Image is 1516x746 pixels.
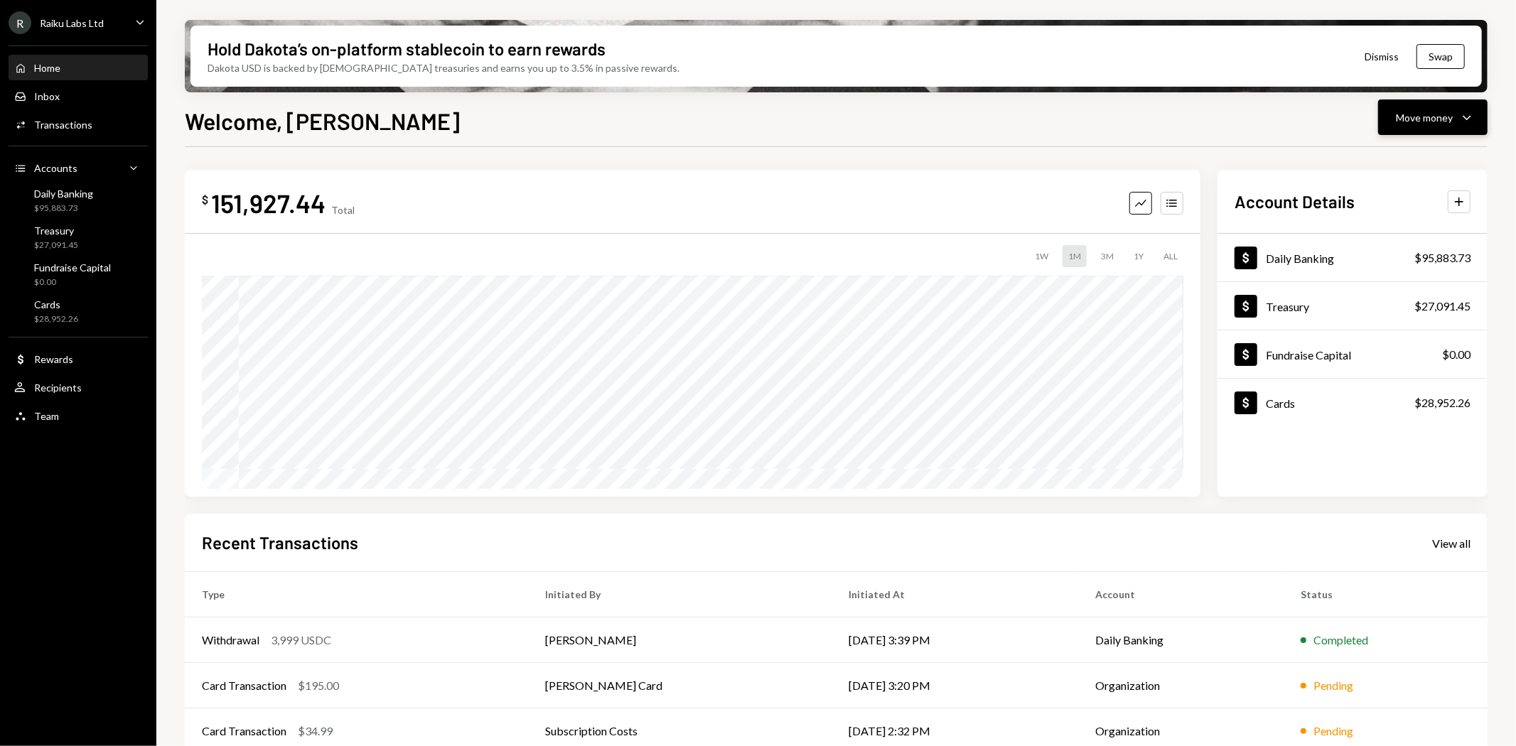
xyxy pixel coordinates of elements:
a: Inbox [9,83,148,109]
div: $ [202,193,208,207]
button: Dismiss [1347,40,1416,73]
div: Treasury [1266,300,1309,313]
div: Fundraise Capital [34,261,111,274]
div: $28,952.26 [34,313,78,325]
div: Cards [1266,396,1295,410]
div: View all [1432,536,1471,551]
div: 3M [1095,245,1119,267]
a: Daily Banking$95,883.73 [1217,234,1488,281]
div: Home [34,62,60,74]
div: Treasury [34,225,78,237]
th: Account [1078,572,1284,617]
a: Accounts [9,155,148,180]
div: $95,883.73 [34,202,93,215]
button: Move money [1378,99,1488,135]
div: Hold Dakota’s on-platform stablecoin to earn rewards [208,37,606,60]
td: [PERSON_NAME] Card [528,663,832,708]
h2: Recent Transactions [202,531,358,554]
th: Status [1284,572,1488,617]
div: Inbox [34,90,60,102]
a: Treasury$27,091.45 [1217,282,1488,330]
div: Daily Banking [1266,252,1334,265]
div: Accounts [34,162,77,174]
div: 1Y [1128,245,1149,267]
a: Home [9,55,148,80]
div: Dakota USD is backed by [DEMOGRAPHIC_DATA] treasuries and earns you up to 3.5% in passive rewards. [208,60,679,75]
a: Team [9,403,148,428]
th: Type [185,572,528,617]
h1: Welcome, [PERSON_NAME] [185,107,460,135]
td: Organization [1078,663,1284,708]
div: ALL [1158,245,1183,267]
td: Daily Banking [1078,617,1284,663]
div: $0.00 [34,276,111,288]
div: $195.00 [298,677,339,694]
div: Card Transaction [202,723,286,740]
div: Raiku Labs Ltd [40,17,104,29]
div: $0.00 [1442,346,1471,363]
a: Cards$28,952.26 [1217,379,1488,426]
th: Initiated At [832,572,1078,617]
a: Fundraise Capital$0.00 [9,257,148,291]
div: Pending [1313,723,1353,740]
td: [DATE] 3:39 PM [832,617,1078,663]
div: Team [34,410,59,422]
a: Fundraise Capital$0.00 [1217,330,1488,378]
div: 3,999 USDC [271,632,331,649]
div: $27,091.45 [1414,298,1471,315]
td: [PERSON_NAME] [528,617,832,663]
a: View all [1432,535,1471,551]
a: Transactions [9,112,148,137]
div: 151,927.44 [211,187,326,219]
div: Completed [1313,632,1368,649]
button: Swap [1416,44,1465,69]
div: Recipients [34,382,82,394]
a: Daily Banking$95,883.73 [9,183,148,217]
div: Pending [1313,677,1353,694]
div: $34.99 [298,723,333,740]
div: Cards [34,298,78,310]
div: Daily Banking [34,188,93,200]
div: Card Transaction [202,677,286,694]
div: $27,091.45 [34,239,78,252]
div: Transactions [34,119,92,131]
div: $28,952.26 [1414,394,1471,411]
a: Rewards [9,346,148,372]
div: R [9,11,31,34]
th: Initiated By [528,572,832,617]
a: Treasury$27,091.45 [9,220,148,254]
div: 1W [1029,245,1054,267]
div: Withdrawal [202,632,259,649]
div: 1M [1063,245,1087,267]
div: Rewards [34,353,73,365]
td: [DATE] 3:20 PM [832,663,1078,708]
div: $95,883.73 [1414,249,1471,266]
div: Fundraise Capital [1266,348,1351,362]
div: Total [331,204,355,216]
a: Recipients [9,374,148,400]
h2: Account Details [1235,190,1355,213]
a: Cards$28,952.26 [9,294,148,328]
div: Move money [1396,110,1453,125]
